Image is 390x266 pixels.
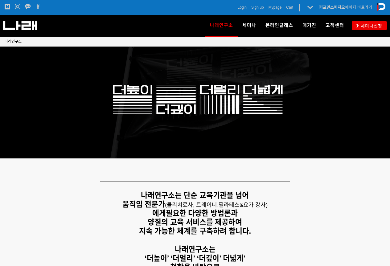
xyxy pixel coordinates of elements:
a: 세미나신청 [352,21,387,30]
span: 세미나신청 [359,23,382,29]
strong: 퍼포먼스피지오 [319,5,345,10]
a: 퍼포먼스피지오페이지 바로가기 [319,5,372,10]
span: 필라테스&요가 강사) [219,202,268,208]
a: Sign up [251,4,264,10]
span: 고객센터 [326,23,344,28]
span: 물리치료사, 트레이너, [167,202,219,208]
span: 세미나 [242,23,256,28]
a: Mypage [269,4,282,10]
a: 고객센터 [321,15,349,36]
strong: 양질의 교육 서비스를 제공하여 [148,218,242,226]
span: 매거진 [302,23,316,28]
strong: 에게 [152,209,166,217]
strong: 움직임 전문가 [122,200,165,208]
span: 나래연구소 [210,20,233,30]
a: 나래연구소 [205,15,238,36]
strong: 필요한 다양한 방법론과 [166,209,238,217]
a: Login [238,4,247,10]
span: 나래연구소 [5,39,22,44]
a: 세미나 [238,15,261,36]
a: 온라인클래스 [261,15,298,36]
a: 나래연구소 [5,39,22,45]
a: 매거진 [298,15,321,36]
strong: ‘더높이’ ‘더멀리’ ‘더깊이’ 더넓게’ [145,254,245,262]
strong: 나래연구소는 [175,245,216,253]
span: ( [165,202,219,208]
strong: 지속 가능한 체계를 구축하려 합니다. [139,227,251,235]
span: 온라인클래스 [265,23,293,28]
a: Cart [286,4,293,10]
strong: 나래연구소는 단순 교육기관을 넘어 [141,191,249,199]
